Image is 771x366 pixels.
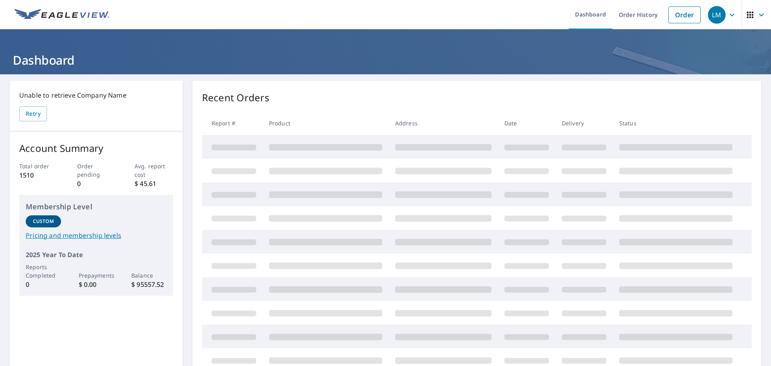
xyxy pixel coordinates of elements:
[77,179,116,188] p: 0
[19,90,173,100] p: Unable to retrieve Company Name
[131,271,167,280] p: Balance
[14,9,109,21] img: EV Logo
[613,111,739,135] th: Status
[26,231,167,240] a: Pricing and membership levels
[135,162,173,179] p: Avg. report cost
[77,162,116,179] p: Order pending
[79,280,114,289] p: $ 0.00
[708,6,726,24] div: LM
[26,280,61,289] p: 0
[33,218,54,225] p: Custom
[26,263,61,280] p: Reports Completed
[26,201,167,212] p: Membership Level
[10,52,761,68] h1: Dashboard
[555,111,613,135] th: Delivery
[19,162,58,170] p: Total order
[498,111,555,135] th: Date
[79,271,114,280] p: Prepayments
[263,111,389,135] th: Product
[202,90,269,105] p: Recent Orders
[26,250,167,260] p: 2025 Year To Date
[389,111,498,135] th: Address
[131,280,167,289] p: $ 95557.52
[26,109,41,119] span: Retry
[19,170,58,180] p: 1510
[135,179,173,188] p: $ 45.61
[19,141,173,155] p: Account Summary
[202,111,263,135] th: Report #
[668,6,701,23] a: Order
[19,106,47,121] button: Retry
